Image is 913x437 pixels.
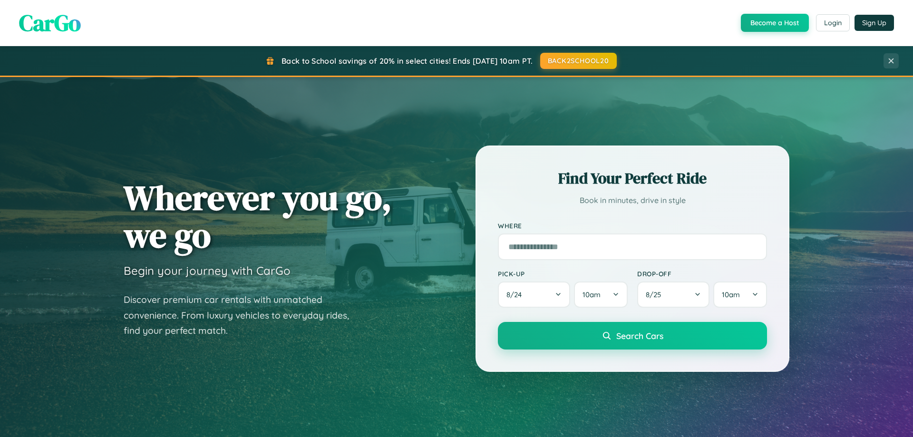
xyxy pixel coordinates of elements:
span: CarGo [19,7,81,39]
h1: Wherever you go, we go [124,179,392,254]
button: Sign Up [855,15,894,31]
button: Become a Host [741,14,809,32]
button: 10am [574,282,628,308]
button: 8/24 [498,282,570,308]
span: Back to School savings of 20% in select cities! Ends [DATE] 10am PT. [282,56,533,66]
span: 8 / 25 [646,290,666,299]
button: Search Cars [498,322,767,350]
p: Book in minutes, drive in style [498,194,767,207]
button: 8/25 [637,282,709,308]
span: Search Cars [616,330,663,341]
button: BACK2SCHOOL20 [540,53,617,69]
label: Pick-up [498,270,628,278]
span: 8 / 24 [506,290,526,299]
span: 10am [722,290,740,299]
button: 10am [713,282,767,308]
span: 10am [583,290,601,299]
button: Login [816,14,850,31]
h2: Find Your Perfect Ride [498,168,767,189]
label: Drop-off [637,270,767,278]
h3: Begin your journey with CarGo [124,263,291,278]
p: Discover premium car rentals with unmatched convenience. From luxury vehicles to everyday rides, ... [124,292,361,339]
label: Where [498,222,767,230]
